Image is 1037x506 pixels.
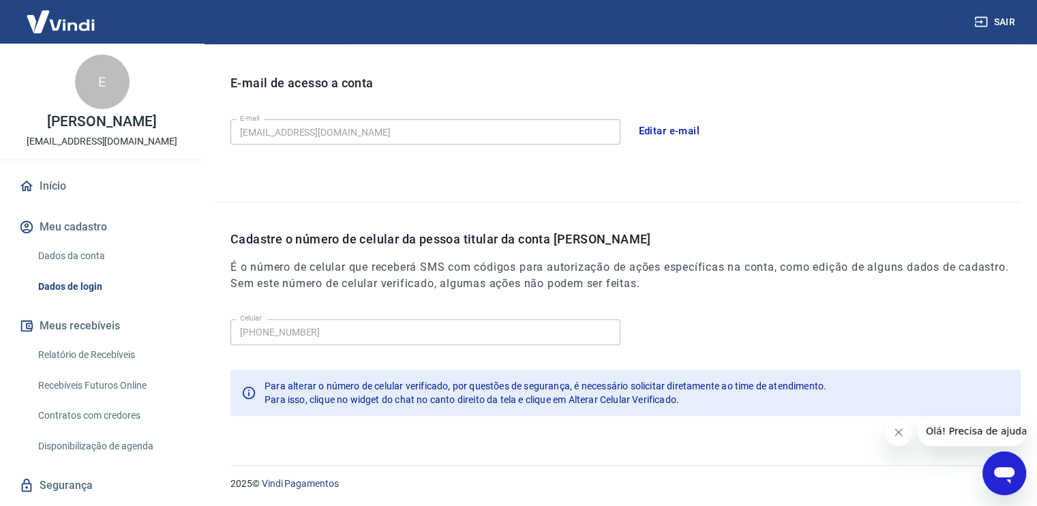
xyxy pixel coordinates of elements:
[16,1,105,42] img: Vindi
[918,416,1026,446] iframe: Mensagem da empresa
[33,273,187,301] a: Dados de login
[230,259,1021,292] h6: É o número de celular que receberá SMS com códigos para autorização de ações específicas na conta...
[47,115,156,129] p: [PERSON_NAME]
[33,242,187,270] a: Dados da conta
[33,402,187,430] a: Contratos com credores
[982,451,1026,495] iframe: Botão para abrir a janela de mensagens
[33,372,187,400] a: Recebíveis Futuros Online
[8,10,115,20] span: Olá! Precisa de ajuda?
[75,55,130,109] div: E
[885,419,912,446] iframe: Fechar mensagem
[16,471,187,501] a: Segurança
[972,10,1021,35] button: Sair
[230,477,1004,491] p: 2025 ©
[262,478,339,489] a: Vindi Pagamentos
[16,212,187,242] button: Meu cadastro
[230,74,374,92] p: E-mail de acesso a conta
[240,113,259,123] label: E-mail
[265,394,679,405] span: Para isso, clique no widget do chat no canto direito da tela e clique em Alterar Celular Verificado.
[27,134,177,149] p: [EMAIL_ADDRESS][DOMAIN_NAME]
[16,171,187,201] a: Início
[33,432,187,460] a: Disponibilização de agenda
[230,230,1021,248] p: Cadastre o número de celular da pessoa titular da conta [PERSON_NAME]
[33,341,187,369] a: Relatório de Recebíveis
[265,381,826,391] span: Para alterar o número de celular verificado, por questões de segurança, é necessário solicitar di...
[240,313,262,323] label: Celular
[16,311,187,341] button: Meus recebíveis
[631,117,708,145] button: Editar e-mail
